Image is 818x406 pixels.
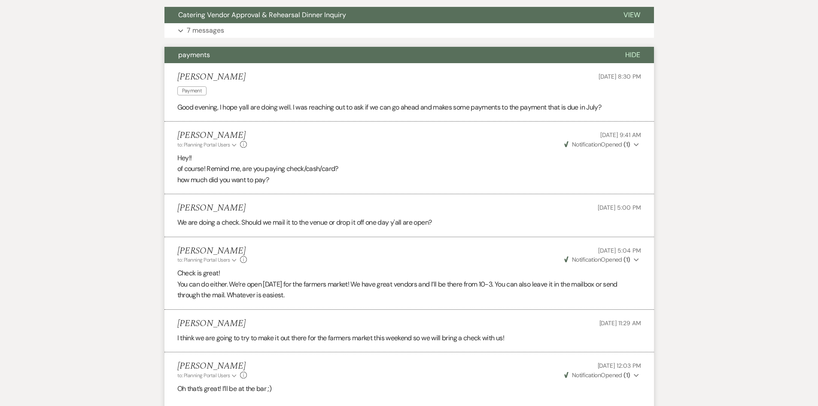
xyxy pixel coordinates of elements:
[563,371,641,380] button: NotificationOpened (1)
[623,256,630,263] strong: ( 1 )
[623,371,630,379] strong: ( 1 )
[598,247,641,254] span: [DATE] 5:04 PM
[599,73,641,80] span: [DATE] 8:30 PM
[178,10,346,19] span: Catering Vendor Approval & Rehearsal Dinner Inquiry
[599,319,641,327] span: [DATE] 11:29 AM
[177,153,641,164] p: Hey!!
[177,361,247,372] h5: [PERSON_NAME]
[164,47,611,63] button: payments
[177,130,247,141] h5: [PERSON_NAME]
[177,141,230,148] span: to: Planning Portal Users
[564,256,630,263] span: Opened
[177,256,230,263] span: to: Planning Portal Users
[177,383,641,394] p: Oh that’s great! I’ll be at the bar ;)
[572,140,601,148] span: Notification
[177,279,641,301] p: You can do either. We’re open [DATE] for the farmers market! We have great vendors and I’ll be th...
[564,371,630,379] span: Opened
[563,255,641,264] button: NotificationOpened (1)
[164,7,610,23] button: Catering Vendor Approval & Rehearsal Dinner Inquiry
[625,50,640,59] span: Hide
[598,362,641,369] span: [DATE] 12:03 PM
[177,268,641,279] p: Check is great!
[177,72,246,82] h5: [PERSON_NAME]
[177,372,238,379] button: to: Planning Portal Users
[598,204,641,211] span: [DATE] 5:00 PM
[177,246,247,256] h5: [PERSON_NAME]
[572,256,601,263] span: Notification
[177,318,246,329] h5: [PERSON_NAME]
[623,140,630,148] strong: ( 1 )
[610,7,654,23] button: View
[187,25,224,36] p: 7 messages
[177,256,238,264] button: to: Planning Portal Users
[563,140,641,149] button: NotificationOpened (1)
[177,163,641,174] p: of course! Remind me, are you paying check/cash/card?
[600,131,641,139] span: [DATE] 9:41 AM
[177,102,641,113] p: Good evening, I hope yall are doing well. I was reaching out to ask if we can go ahead and makes ...
[177,203,246,214] h5: [PERSON_NAME]
[177,86,207,95] span: Payment
[177,217,641,228] p: We are doing a check. Should we mail it to the venue or drop it off one day y'all are open?
[623,10,640,19] span: View
[177,333,641,344] p: I think we are going to try to make it out there for the farmers market this weekend so we will b...
[177,372,230,379] span: to: Planning Portal Users
[177,141,238,149] button: to: Planning Portal Users
[177,174,641,186] p: how much did you want to pay?
[572,371,601,379] span: Notification
[564,140,630,148] span: Opened
[178,50,210,59] span: payments
[164,23,654,38] button: 7 messages
[611,47,654,63] button: Hide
